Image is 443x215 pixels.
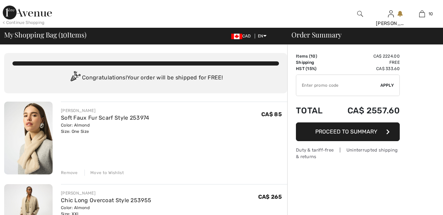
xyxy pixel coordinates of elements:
[84,170,124,176] div: Move to Wishlist
[296,66,331,72] td: HST (15%)
[331,59,400,66] td: Free
[61,29,67,38] span: 10
[357,10,363,18] img: search the website
[231,34,254,38] span: CAD
[61,170,78,176] div: Remove
[68,71,82,85] img: Congratulation2.svg
[61,108,150,114] div: [PERSON_NAME]
[407,10,437,18] a: 10
[4,102,53,174] img: Soft Faux Fur Scarf Style 253974
[296,99,331,122] td: Total
[388,10,394,18] img: My Info
[61,197,151,204] a: Chic Long Overcoat Style 253955
[61,190,151,196] div: [PERSON_NAME]
[61,114,150,121] a: Soft Faux Fur Scarf Style 253974
[258,34,266,38] span: EN
[296,147,400,160] div: Duty & tariff-free | Uninterrupted shipping & returns
[296,59,331,66] td: Shipping
[231,34,242,39] img: Canadian Dollar
[419,10,425,18] img: My Bag
[3,19,45,26] div: < Continue Shopping
[310,54,316,59] span: 10
[331,99,400,122] td: CA$ 2557.60
[296,122,400,141] button: Proceed to Summary
[331,66,400,72] td: CA$ 333.60
[283,31,439,38] div: Order Summary
[296,53,331,59] td: Items ( )
[12,71,279,85] div: Congratulations! Your order will be shipped for FREE!
[428,11,433,17] span: 10
[331,53,400,59] td: CA$ 2224.00
[261,111,282,118] span: CA$ 85
[380,82,394,88] span: Apply
[376,20,406,27] div: [PERSON_NAME]
[4,31,87,38] span: My Shopping Bag ( Items)
[296,75,380,96] input: Promo code
[315,128,377,135] span: Proceed to Summary
[258,193,282,200] span: CA$ 265
[3,6,52,19] img: 1ère Avenue
[61,122,150,135] div: Color: Almond Size: One Size
[388,10,394,17] a: Sign In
